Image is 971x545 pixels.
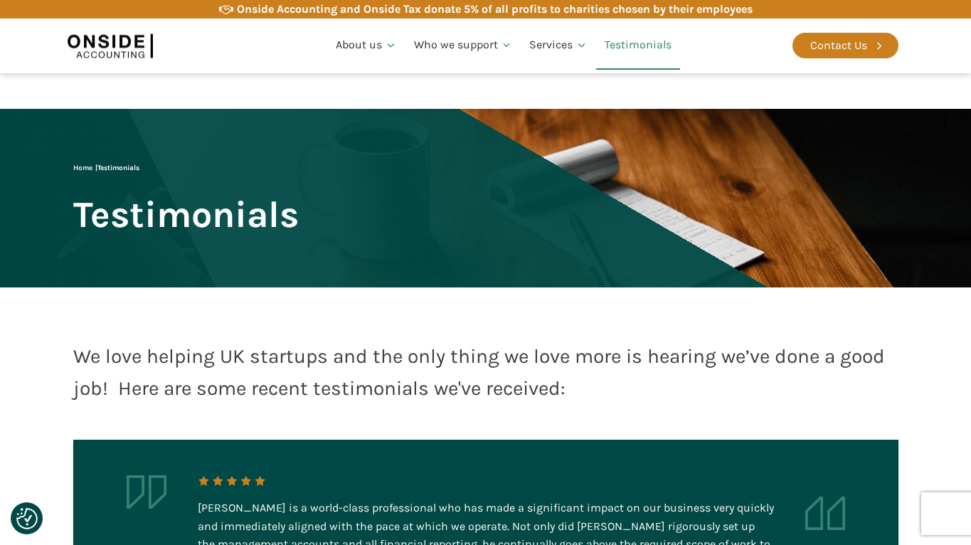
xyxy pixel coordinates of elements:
[810,36,867,55] div: Contact Us
[73,195,299,234] span: Testimonials
[16,508,38,529] img: Revisit consent button
[792,33,898,58] a: Contact Us
[521,21,596,70] a: Services
[405,21,521,70] a: Who we support
[596,21,680,70] a: Testimonials
[73,164,92,172] a: Home
[16,508,38,529] button: Consent Preferences
[327,21,405,70] a: About us
[73,164,139,172] span: |
[73,341,898,405] div: We love helping UK startups and the only thing we love more is hearing we’ve done a good job! Her...
[97,164,139,172] span: Testimonials
[68,29,153,62] img: Onside Accounting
